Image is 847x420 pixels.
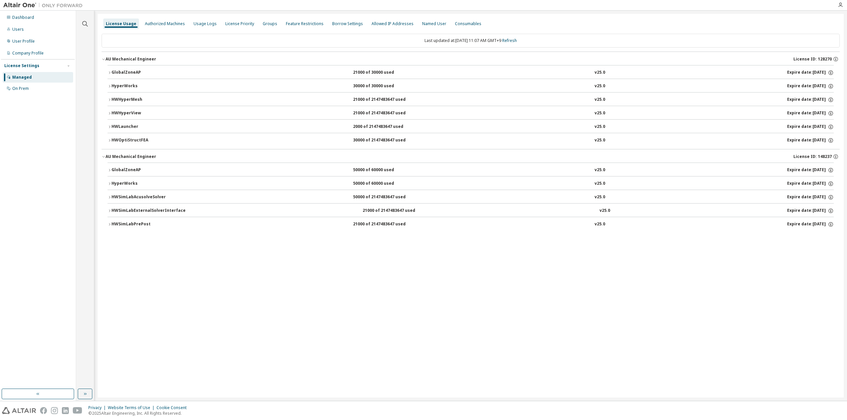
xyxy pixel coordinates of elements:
div: License Priority [225,21,254,26]
div: Borrow Settings [332,21,363,26]
p: © 2025 Altair Engineering, Inc. All Rights Reserved. [88,410,191,416]
div: HyperWorks [111,181,171,187]
div: v25.0 [595,70,605,76]
div: Privacy [88,405,108,410]
div: Website Terms of Use [108,405,156,410]
div: License Settings [4,63,39,68]
button: HWSimLabPrePost21000 of 2147483647 usedv25.0Expire date:[DATE] [108,217,834,232]
div: Usage Logs [194,21,217,26]
div: Expire date: [DATE] [787,97,834,103]
img: facebook.svg [40,407,47,414]
div: 2000 of 2147483647 used [353,124,413,130]
div: Expire date: [DATE] [787,110,834,116]
div: AU Mechanical Engineer [106,57,156,62]
div: HWOptiStructFEA [111,137,171,143]
div: v25.0 [595,221,605,227]
div: Expire date: [DATE] [787,208,834,214]
div: GlobalZoneAP [111,70,171,76]
div: Named User [422,21,446,26]
button: HWSimLabAcusolveSolver50000 of 2147483647 usedv25.0Expire date:[DATE] [108,190,834,205]
div: Managed [12,75,32,80]
div: 50000 of 2147483647 used [353,194,413,200]
div: Expire date: [DATE] [787,70,834,76]
div: 30000 of 30000 used [353,83,413,89]
div: v25.0 [595,181,605,187]
div: Expire date: [DATE] [787,194,834,200]
div: 21000 of 2147483647 used [353,97,413,103]
img: linkedin.svg [62,407,69,414]
div: 21000 of 2147483647 used [363,208,422,214]
img: altair_logo.svg [2,407,36,414]
div: HyperWorks [111,83,171,89]
div: v25.0 [595,110,605,116]
div: Allowed IP Addresses [372,21,414,26]
button: AU Mechanical EngineerLicense ID: 128270 [102,52,840,66]
div: v25.0 [595,194,605,200]
div: v25.0 [595,124,605,130]
div: v25.0 [595,137,605,143]
div: 21000 of 2147483647 used [353,221,413,227]
button: HyperWorks30000 of 30000 usedv25.0Expire date:[DATE] [108,79,834,94]
div: v25.0 [600,208,610,214]
div: Consumables [455,21,481,26]
div: Expire date: [DATE] [787,221,834,227]
div: 21000 of 2147483647 used [353,110,413,116]
div: Expire date: [DATE] [787,83,834,89]
div: v25.0 [595,97,605,103]
div: Expire date: [DATE] [787,167,834,173]
button: GlobalZoneAP21000 of 30000 usedv25.0Expire date:[DATE] [108,65,834,80]
button: HWHyperView21000 of 2147483647 usedv25.0Expire date:[DATE] [108,106,834,121]
div: User Profile [12,39,35,44]
div: HWSimLabPrePost [111,221,171,227]
button: HWOptiStructFEA30000 of 2147483647 usedv25.0Expire date:[DATE] [108,133,834,148]
div: 21000 of 30000 used [353,70,413,76]
div: HWHyperView [111,110,171,116]
div: v25.0 [595,167,605,173]
div: v25.0 [595,83,605,89]
div: AU Mechanical Engineer [106,154,156,159]
div: License Usage [106,21,136,26]
div: Groups [263,21,277,26]
img: youtube.svg [73,407,82,414]
div: Expire date: [DATE] [787,181,834,187]
div: HWSimLabAcusolveSolver [111,194,171,200]
img: instagram.svg [51,407,58,414]
span: License ID: 148237 [793,154,832,159]
div: HWHyperMesh [111,97,171,103]
div: HWLauncher [111,124,171,130]
img: Altair One [3,2,86,9]
div: Feature Restrictions [286,21,324,26]
div: Authorized Machines [145,21,185,26]
button: HWSimLabExternalSolverInterface21000 of 2147483647 usedv25.0Expire date:[DATE] [108,204,834,218]
div: Dashboard [12,15,34,20]
div: On Prem [12,86,29,91]
div: Last updated at: [DATE] 11:07 AM GMT+9 [102,34,840,48]
a: Refresh [502,38,517,43]
button: AU Mechanical EngineerLicense ID: 148237 [102,149,840,164]
div: 50000 of 60000 used [353,167,413,173]
div: Company Profile [12,51,44,56]
div: Expire date: [DATE] [787,124,834,130]
div: Cookie Consent [156,405,191,410]
div: 50000 of 60000 used [353,181,413,187]
button: GlobalZoneAP50000 of 60000 usedv25.0Expire date:[DATE] [108,163,834,177]
div: GlobalZoneAP [111,167,171,173]
button: HyperWorks50000 of 60000 usedv25.0Expire date:[DATE] [108,176,834,191]
div: 30000 of 2147483647 used [353,137,413,143]
div: Expire date: [DATE] [787,137,834,143]
button: HWLauncher2000 of 2147483647 usedv25.0Expire date:[DATE] [108,120,834,134]
div: Users [12,27,24,32]
div: HWSimLabExternalSolverInterface [111,208,186,214]
button: HWHyperMesh21000 of 2147483647 usedv25.0Expire date:[DATE] [108,93,834,107]
span: License ID: 128270 [793,57,832,62]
